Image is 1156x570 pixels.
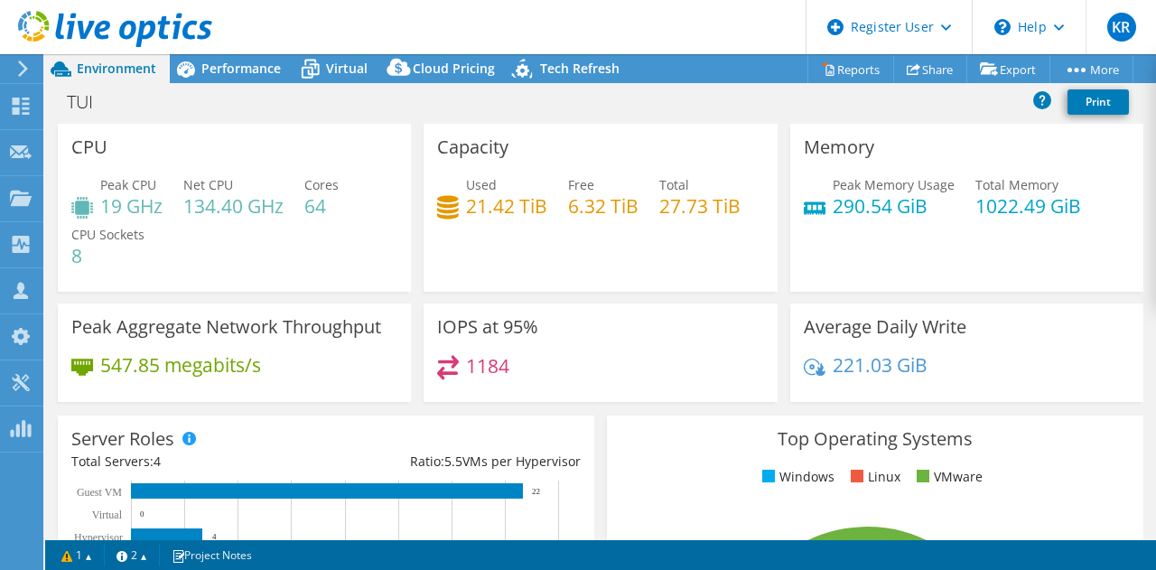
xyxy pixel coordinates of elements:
h4: 1022.49 GiB [975,196,1081,216]
span: Performance [201,60,281,77]
h4: 1184 [466,356,509,376]
span: Virtual [326,60,368,77]
span: CPU Sockets [71,226,144,243]
h3: IOPS at 95% [437,317,538,337]
h4: 221.03 GiB [833,355,928,375]
span: Net CPU [183,176,233,193]
span: Tech Refresh [540,60,620,77]
h1: TUI [59,92,121,112]
h3: Memory [804,137,874,157]
h4: 547.85 megabits/s [100,355,261,375]
span: Peak CPU [100,176,156,193]
h3: Average Daily Write [804,317,966,337]
h4: 134.40 GHz [183,196,284,216]
h4: 27.73 TiB [659,196,741,216]
h3: Server Roles [71,429,174,449]
span: KR [1107,13,1136,42]
a: Project Notes [159,544,265,566]
div: Ratio: VMs per Hypervisor [326,452,581,472]
a: Reports [807,55,894,83]
h3: CPU [71,137,107,157]
span: Cores [304,176,339,193]
a: Print [1067,89,1129,115]
text: 22 [532,487,540,496]
span: Cloud Pricing [413,60,495,77]
h4: 6.32 TiB [568,196,639,216]
li: Linux [846,467,900,487]
text: Hypervisor [74,531,123,544]
text: Guest VM [77,486,122,499]
a: Share [893,55,967,83]
h4: 19 GHz [100,196,163,216]
h3: Capacity [437,137,508,157]
span: Used [466,176,497,193]
span: Environment [77,60,156,77]
svg: \n [994,19,1011,35]
text: 0 [140,509,144,519]
span: Total [659,176,689,193]
h4: 21.42 TiB [466,196,547,216]
h3: Top Operating Systems [620,429,1130,449]
span: Peak Memory Usage [833,176,955,193]
text: Virtual [92,509,123,521]
span: Free [568,176,594,193]
text: 4 [212,532,217,541]
h4: 64 [304,196,339,216]
h3: Peak Aggregate Network Throughput [71,317,381,337]
a: 1 [49,544,105,566]
a: Export [966,55,1050,83]
a: 2 [104,544,160,566]
span: 5.5 [444,453,462,470]
div: Total Servers: [71,452,326,472]
span: Total Memory [975,176,1058,193]
li: Windows [758,467,834,487]
a: More [1049,55,1133,83]
span: 4 [154,453,161,470]
li: VMware [912,467,983,487]
h4: 290.54 GiB [833,196,955,216]
h4: 8 [71,246,144,266]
